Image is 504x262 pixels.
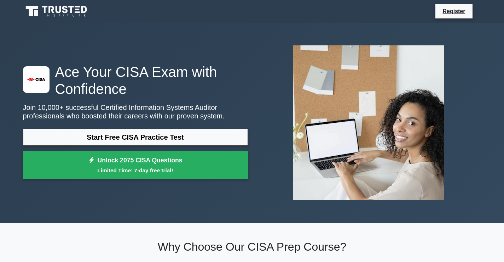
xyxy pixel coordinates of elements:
[32,166,239,174] small: Limited Time: 7-day free trial!
[438,7,469,16] a: Register
[23,63,248,97] h1: Ace Your CISA Exam with Confidence
[23,151,248,179] a: Unlock 2075 CISA QuestionsLimited Time: 7-day free trial!
[23,240,481,253] h2: Why Choose Our CISA Prep Course?
[23,129,248,146] a: Start Free CISA Practice Test
[23,103,248,120] p: Join 10,000+ successful Certified Information Systems Auditor professionals who boosted their car...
